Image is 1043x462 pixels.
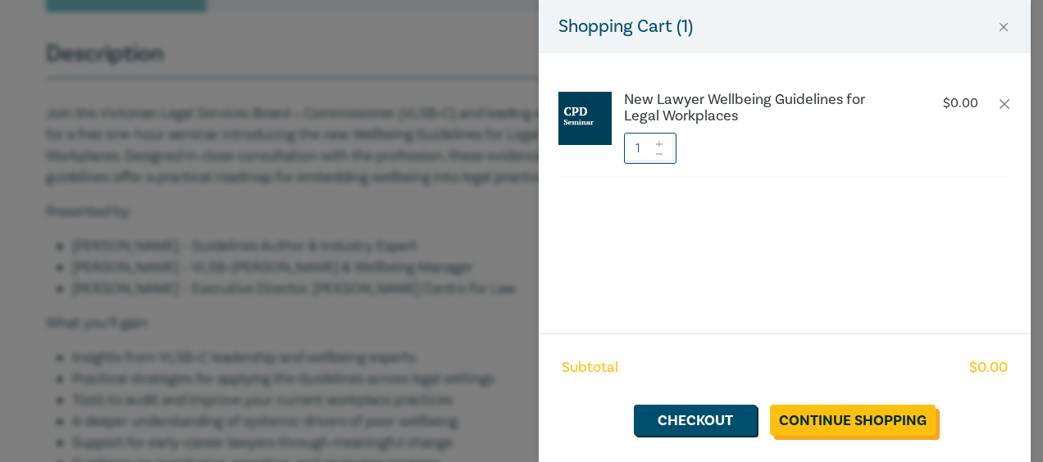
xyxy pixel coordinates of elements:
[969,357,1008,378] span: $ 0.00
[996,20,1011,34] button: Close
[634,405,757,436] a: Checkout
[624,92,896,125] a: New Lawyer Wellbeing Guidelines for Legal Workplaces
[558,92,612,145] img: CPD%20Seminar.jpg
[943,96,978,111] p: $ 0.00
[624,133,676,164] input: 1
[558,13,693,40] h5: Shopping Cart ( 1 )
[562,357,618,378] span: Subtotal
[770,405,936,436] a: Continue Shopping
